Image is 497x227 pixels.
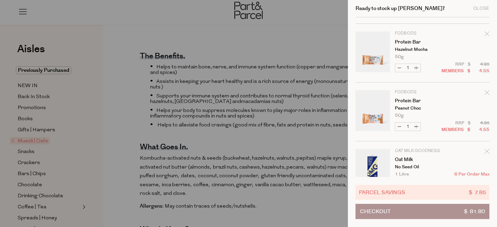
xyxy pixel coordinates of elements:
[473,6,489,11] div: Close
[395,47,448,52] p: Hazelnut Mocha
[485,30,489,40] div: Remove Protein Bar
[469,188,486,196] span: $ 7.85
[395,165,448,169] p: No Seed Oil
[395,106,448,111] p: Peanut Choc
[395,149,448,153] p: Oat Milk Goodness
[395,31,448,36] p: Fodbods
[359,188,405,196] span: Parcel Savings
[395,172,409,177] span: 1 Litre
[395,40,448,45] a: Protein Bar
[464,204,485,219] span: $ 81.80
[395,90,448,94] p: Fodbods
[395,98,448,103] a: Protein Bar
[454,172,489,177] span: 6 Per Order Max
[355,204,489,219] button: Checkout$ 81.80
[395,157,448,162] a: Oat Milk
[403,123,412,131] input: QTY Protein Bar
[360,204,391,219] span: Checkout
[395,113,404,118] span: 50g
[355,6,445,11] h2: Ready to stock up [PERSON_NAME]?
[403,64,412,72] input: QTY Protein Bar
[485,148,489,157] div: Remove Oat Milk
[485,89,489,98] div: Remove Protein Bar
[395,55,404,59] span: 50g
